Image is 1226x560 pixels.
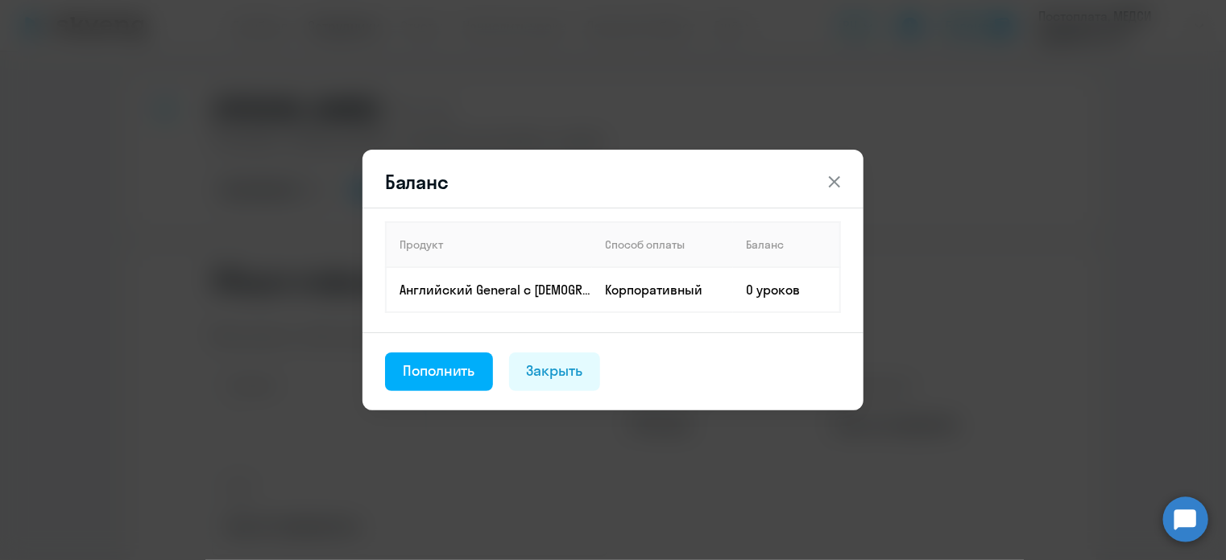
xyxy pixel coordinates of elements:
[733,222,840,267] th: Баланс
[400,281,591,299] p: Английский General с [DEMOGRAPHIC_DATA] преподавателем
[385,352,493,391] button: Пополнить
[386,222,592,267] th: Продукт
[362,169,864,195] header: Баланс
[592,222,733,267] th: Способ оплаты
[527,360,583,381] div: Закрыть
[733,267,840,312] td: 0 уроков
[403,360,475,381] div: Пополнить
[509,352,601,391] button: Закрыть
[592,267,733,312] td: Корпоративный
